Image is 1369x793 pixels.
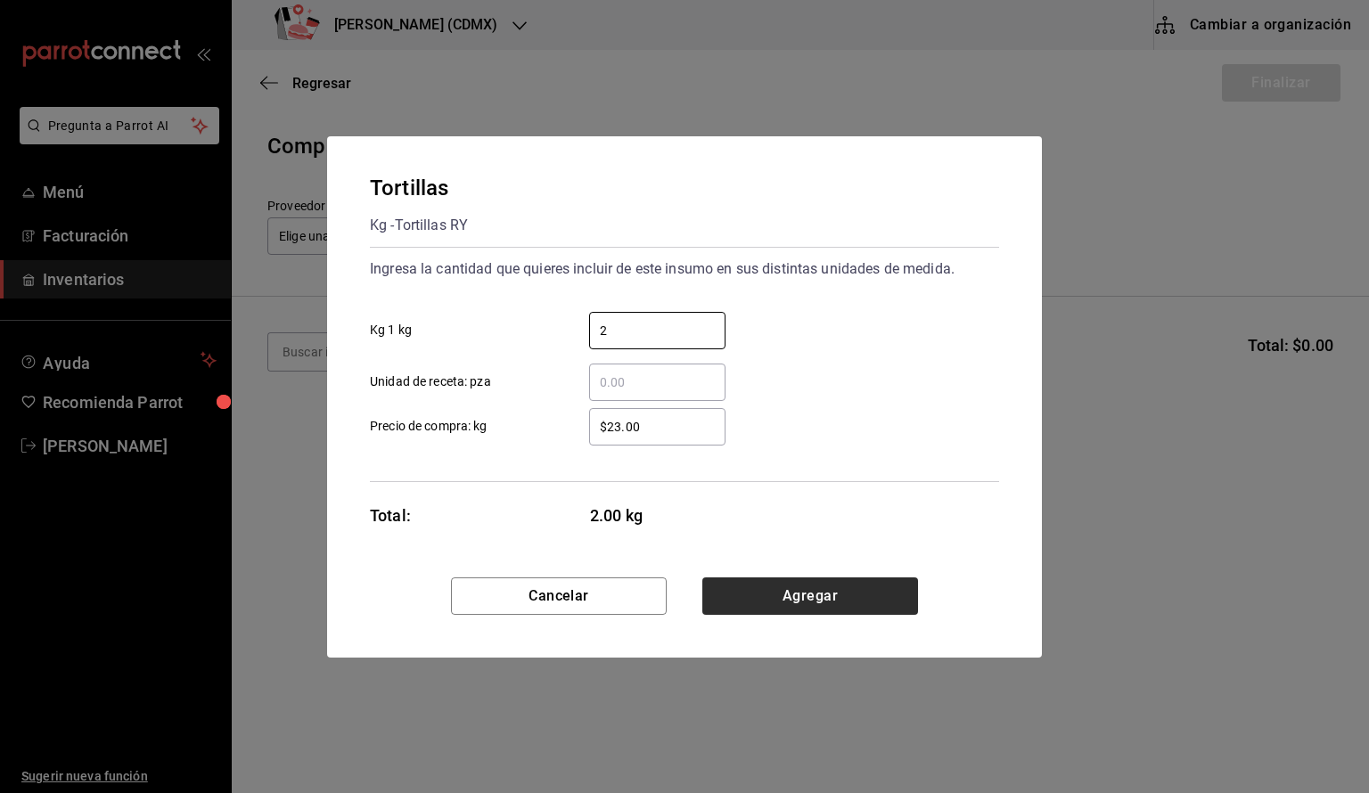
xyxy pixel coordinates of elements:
[370,211,468,240] div: Kg - Tortillas RY
[451,577,667,615] button: Cancelar
[702,577,918,615] button: Agregar
[589,320,725,341] input: Kg 1 kg
[370,417,488,436] span: Precio de compra: kg
[589,372,725,393] input: Unidad de receta: pza
[590,503,726,527] span: 2.00 kg
[589,416,725,437] input: Precio de compra: kg
[370,255,999,283] div: Ingresa la cantidad que quieres incluir de este insumo en sus distintas unidades de medida.
[370,503,411,527] div: Total:
[370,172,468,204] div: Tortillas
[370,372,491,391] span: Unidad de receta: pza
[370,321,412,339] span: Kg 1 kg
